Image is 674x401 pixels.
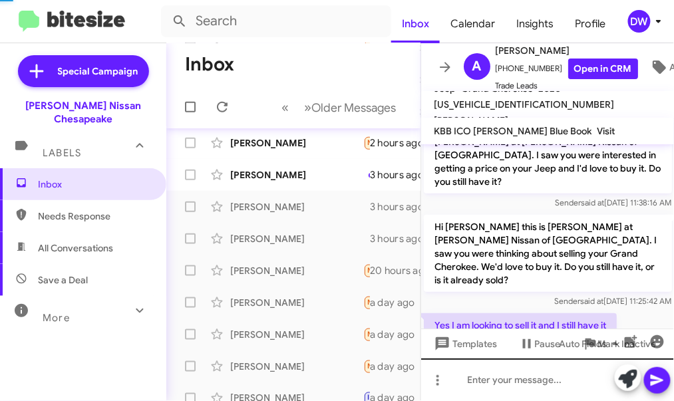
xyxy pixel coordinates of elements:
div: 2 hours ago [370,136,434,150]
div: $30k [363,232,370,245]
span: « [282,99,289,116]
div: Yes [363,295,370,310]
button: DW [617,10,659,33]
span: Inbox [38,178,151,191]
span: KBB ICO [PERSON_NAME] Blue Book [434,125,592,137]
span: Needs Response [368,362,424,370]
p: Yes I am looking to sell it and I still have it [424,313,617,337]
a: Insights [506,5,565,43]
span: said at [581,198,604,207]
span: Templates [432,332,498,356]
div: [PERSON_NAME] [230,360,363,373]
div: DW [628,10,651,33]
span: More [43,312,70,324]
div: [PERSON_NAME] [230,200,363,213]
button: Templates [421,332,508,356]
button: Previous [274,94,297,121]
div: Thank you for following up, the whole buying process from start to finish went great. [363,327,370,342]
span: [PHONE_NUMBER] [496,59,638,79]
div: 20 hours ago [370,264,442,277]
div: [PERSON_NAME] [230,136,363,150]
span: Save a Deal [38,273,88,287]
span: Needs Response [368,330,424,338]
span: Needs Response [368,138,424,147]
div: 3 hours ago [370,168,434,182]
div: [PERSON_NAME] [230,328,363,341]
input: Search [161,5,391,37]
span: Older Messages [312,100,397,115]
span: [PERSON_NAME] [496,43,638,59]
div: 3 hours ago [370,232,434,245]
span: Auto Fields [560,332,623,356]
span: Needs Response [368,266,424,275]
nav: Page navigation example [275,94,405,121]
div: Yes it was great 😊 [363,263,370,278]
span: [US_VEHICLE_IDENTIFICATION_NUMBER] [434,98,615,110]
div: a day ago [370,328,426,341]
div: [PERSON_NAME] [230,232,363,245]
span: » [305,99,312,116]
a: Open in CRM [568,59,638,79]
p: Hi [PERSON_NAME] this is [PERSON_NAME] at [PERSON_NAME] Nissan of [GEOGRAPHIC_DATA]. I saw you we... [424,215,672,292]
span: Sender [DATE] 11:25:42 AM [554,296,671,306]
div: No [363,168,370,182]
span: All Conversations [38,241,113,255]
div: [PERSON_NAME] [230,168,363,182]
span: Needs Response [368,298,424,307]
a: Special Campaign [18,55,149,87]
div: [PERSON_NAME] [230,264,363,277]
div: a day ago [370,360,426,373]
div: I do still have it, but I'm about 7k upside down in it, I'd like to pay it down some more before ... [363,135,370,150]
div: [PERSON_NAME] [230,296,363,309]
span: [PERSON_NAME] [434,114,509,126]
span: Needs Response [38,209,151,223]
a: Inbox [391,5,440,43]
div: Yes I am looking to sell it and I still have it [363,200,370,213]
span: Labels [43,147,81,159]
button: Auto Fields [549,332,634,356]
div: a day ago [370,296,426,309]
span: Sender [DATE] 11:38:16 AM [555,198,671,207]
p: Hi [PERSON_NAME] just wanted to follow up, it's [PERSON_NAME] at [PERSON_NAME] Nissan of [GEOGRAP... [424,116,672,194]
div: 3 hours ago [370,200,434,213]
span: said at [580,296,603,306]
span: A [472,56,482,77]
a: Calendar [440,5,506,43]
button: Next [297,94,405,121]
span: Special Campaign [58,65,138,78]
div: Hello, it was a great experience. I want to pay off a few more bills in the next few months befor... [363,358,370,374]
span: Trade Leads [496,79,638,92]
h1: Inbox [185,54,234,75]
a: Profile [565,5,617,43]
button: Pause [508,332,572,356]
span: Visit [597,125,615,137]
